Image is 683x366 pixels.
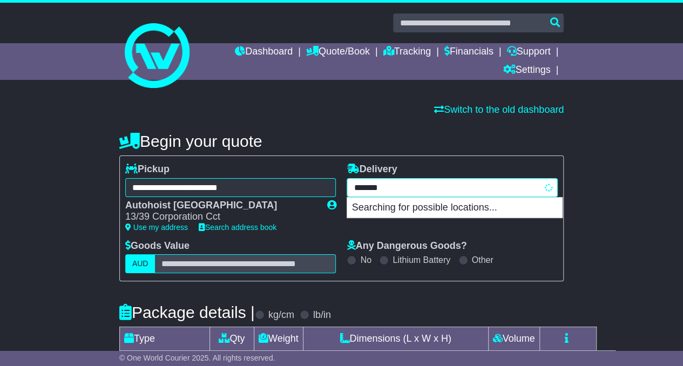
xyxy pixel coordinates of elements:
[268,309,294,321] label: kg/cm
[444,43,493,62] a: Financials
[434,104,564,115] a: Switch to the old dashboard
[306,43,370,62] a: Quote/Book
[119,354,275,362] span: © One World Courier 2025. All rights reserved.
[393,255,450,265] label: Lithium Battery
[125,240,190,252] label: Goods Value
[488,327,539,351] td: Volume
[235,43,293,62] a: Dashboard
[503,62,550,80] a: Settings
[506,43,550,62] a: Support
[303,327,488,351] td: Dimensions (L x W x H)
[209,327,254,351] td: Qty
[125,200,316,212] div: Autohoist [GEOGRAPHIC_DATA]
[254,327,303,351] td: Weight
[347,240,466,252] label: Any Dangerous Goods?
[125,211,316,223] div: 13/39 Corporation Cct
[125,164,170,175] label: Pickup
[472,255,493,265] label: Other
[347,164,397,175] label: Delivery
[347,178,558,197] typeahead: Please provide city
[119,303,255,321] h4: Package details |
[119,132,564,150] h4: Begin your quote
[347,198,562,218] p: Searching for possible locations...
[125,254,155,273] label: AUD
[125,223,188,232] a: Use my address
[199,223,276,232] a: Search address book
[383,43,431,62] a: Tracking
[360,255,371,265] label: No
[119,327,209,351] td: Type
[313,309,331,321] label: lb/in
